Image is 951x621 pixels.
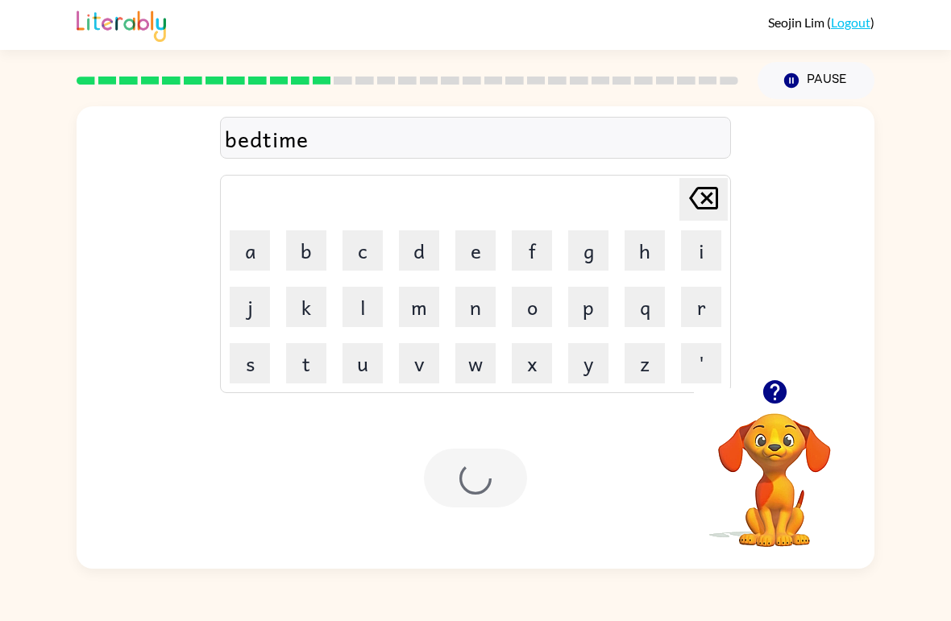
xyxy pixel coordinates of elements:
button: e [455,230,496,271]
button: p [568,287,608,327]
button: k [286,287,326,327]
button: l [343,287,383,327]
button: g [568,230,608,271]
button: c [343,230,383,271]
div: bedtime [225,122,726,155]
button: q [625,287,665,327]
button: u [343,343,383,383]
button: r [681,287,721,327]
button: i [681,230,721,271]
a: Logout [831,14,870,30]
button: o [512,287,552,327]
button: y [568,343,608,383]
button: v [399,343,439,383]
span: Seojin Lim [768,14,827,30]
button: Pause [758,62,874,99]
button: n [455,287,496,327]
button: t [286,343,326,383]
video: Your browser must support playing .mp4 files to use Literably. Please try using another browser. [694,388,855,549]
button: h [625,230,665,271]
button: s [230,343,270,383]
img: Literably [77,6,166,42]
button: a [230,230,270,271]
button: b [286,230,326,271]
button: d [399,230,439,271]
button: w [455,343,496,383]
button: j [230,287,270,327]
button: f [512,230,552,271]
button: z [625,343,665,383]
button: ' [681,343,721,383]
div: ( ) [768,14,874,30]
button: x [512,343,552,383]
button: m [399,287,439,327]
